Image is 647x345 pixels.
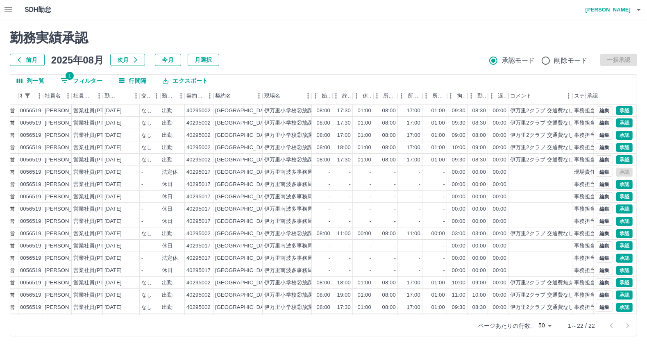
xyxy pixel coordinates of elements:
[337,144,351,152] div: 18:00
[141,144,152,152] div: なし
[72,87,103,104] div: 社員区分
[45,119,89,127] div: [PERSON_NAME]
[616,155,633,164] button: 承認
[215,168,272,176] div: [GEOGRAPHIC_DATA]
[329,193,330,201] div: -
[394,218,396,225] div: -
[452,193,465,201] div: 00:00
[431,144,445,152] div: 01:00
[141,156,152,164] div: なし
[45,87,61,104] div: 社員名
[452,107,465,115] div: 09:30
[431,107,445,115] div: 01:00
[616,118,633,127] button: 承認
[141,168,143,176] div: -
[141,107,152,115] div: なし
[452,132,465,139] div: 09:00
[130,90,142,102] button: メニュー
[45,156,89,164] div: [PERSON_NAME]
[596,180,613,189] button: 編集
[596,204,613,213] button: 編集
[264,156,345,164] div: 伊万里小学校②放課後児童クラブ
[493,107,506,115] div: 00:00
[213,87,263,104] div: 契約名
[472,205,486,213] div: 00:00
[432,87,445,104] div: 所定休憩
[616,106,633,115] button: 承認
[510,132,601,139] div: 伊万里2クラブ 交通費なし支払票あり
[337,132,351,139] div: 17:00
[62,90,74,102] button: メニュー
[616,266,633,275] button: 承認
[394,193,396,201] div: -
[493,144,506,152] div: 00:00
[264,119,345,127] div: 伊万里小学校②放課後児童クラブ
[616,217,633,226] button: 承認
[162,107,173,115] div: 出勤
[419,168,420,176] div: -
[22,90,33,102] button: フィルター表示
[574,193,617,201] div: 事務担当者承認待
[73,218,116,225] div: 営業社員(PT契約)
[443,168,445,176] div: -
[10,132,15,138] text: 営
[596,168,613,177] button: 編集
[596,266,613,275] button: 編集
[488,87,509,104] div: 遅刻等
[370,168,371,176] div: -
[407,144,420,152] div: 17:00
[141,132,152,139] div: なし
[422,87,447,104] div: 所定休憩
[472,168,486,176] div: 00:00
[596,106,613,115] button: 編集
[509,87,572,104] div: コメント
[358,119,371,127] div: 01:00
[104,218,122,225] div: [DATE]
[493,168,506,176] div: 00:00
[596,291,613,300] button: 編集
[188,54,219,66] button: 月選択
[66,72,74,80] span: 1
[33,90,45,102] button: メニュー
[329,205,330,213] div: -
[20,218,41,225] div: 0056519
[419,218,420,225] div: -
[10,108,15,113] text: 営
[104,193,122,201] div: [DATE]
[329,168,330,176] div: -
[103,87,140,104] div: 勤務日
[73,119,116,127] div: 営業社員(PT契約)
[596,229,613,238] button: 編集
[73,144,116,152] div: 営業社員(PT契約)
[302,90,314,102] button: メニュー
[329,181,330,188] div: -
[574,144,617,152] div: 事務担当者承認待
[616,131,633,140] button: 承認
[472,107,486,115] div: 08:30
[468,87,488,104] div: 勤務
[73,193,116,201] div: 営業社員(PT契約)
[510,156,601,164] div: 伊万里2クラブ 交通費なし支払票あり
[596,155,613,164] button: 編集
[73,132,116,139] div: 営業社員(PT契約)
[616,192,633,201] button: 承認
[141,205,143,213] div: -
[574,181,617,188] div: 事務担当者承認待
[10,169,15,175] text: 営
[431,132,445,139] div: 01:00
[363,87,372,104] div: 休憩
[264,193,313,201] div: 伊万里南波多事務局
[22,90,33,102] div: 1件のフィルターを適用中
[10,182,15,187] text: 営
[45,218,89,225] div: [PERSON_NAME]
[358,144,371,152] div: 01:00
[186,119,211,127] div: 40295002
[510,87,532,104] div: コメント
[162,132,173,139] div: 出勤
[452,218,465,225] div: 00:00
[253,90,265,102] button: メニュー
[443,181,445,188] div: -
[215,181,272,188] div: [GEOGRAPHIC_DATA]
[54,75,109,87] button: フィルター表示
[554,56,588,66] span: 削除モード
